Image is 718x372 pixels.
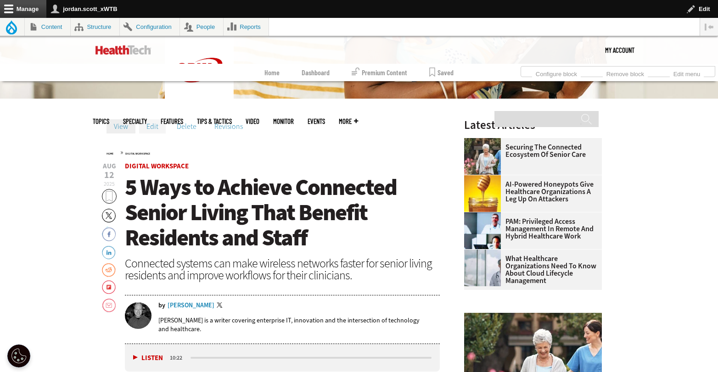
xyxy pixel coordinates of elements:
[7,344,30,367] div: Cookie Settings
[71,18,119,36] a: Structure
[168,354,189,362] div: duration
[302,64,330,81] a: Dashboard
[93,118,109,125] span: Topics
[123,118,147,125] span: Specialty
[125,257,440,281] div: Connected systems can make wireless networks faster for senior living residents and improve workf...
[352,64,407,81] a: Premium Content
[464,144,596,158] a: Securing the Connected Ecosystem of Senior Care
[339,118,358,125] span: More
[95,45,151,55] img: Home
[224,18,269,36] a: Reports
[7,344,30,367] button: Open Preferences
[107,149,440,156] div: »
[161,118,183,125] a: Features
[197,118,232,125] a: Tips & Tactics
[464,119,602,131] h3: Latest Articles
[168,302,214,309] a: [PERSON_NAME]
[125,172,397,253] span: 5 Ways to Achieve Connected Senior Living That Benefit Residents and Staff
[308,118,325,125] a: Events
[246,118,259,125] a: Video
[464,212,501,249] img: remote call with care team
[217,302,225,310] a: Twitter
[273,118,294,125] a: MonITor
[125,344,440,372] div: media player
[125,152,150,155] a: Digital Workspace
[464,175,505,183] a: jar of honey with a honey dipper
[158,316,440,333] p: [PERSON_NAME] is a writer covering enterprise IT, innovation and the intersection of technology a...
[464,218,596,240] a: PAM: Privileged Access Management in Remote and Hybrid Healthcare Work
[464,138,505,145] a: nurse walks with senior woman through a garden
[165,97,234,106] a: CDW
[464,250,501,286] img: doctor in front of clouds and reflective building
[464,255,596,284] a: What Healthcare Organizations Need To Know About Cloud Lifecycle Management
[102,163,117,170] span: Aug
[700,18,718,36] button: Vertical orientation
[158,302,165,309] span: by
[532,68,581,78] a: Configure block
[120,18,179,36] a: Configuration
[464,181,596,203] a: AI-Powered Honeypots Give Healthcare Organizations a Leg Up on Attackers
[165,36,234,104] img: Home
[107,152,113,155] a: Home
[603,68,648,78] a: Remove block
[464,138,501,175] img: nurse walks with senior woman through a garden
[125,161,189,171] a: Digital Workspace
[104,180,115,188] span: 2025
[605,36,634,64] a: My Account
[264,64,280,81] a: Home
[133,355,163,361] button: Listen
[670,68,704,78] a: Edit menu
[464,212,505,220] a: remote call with care team
[125,302,151,329] img: Brian Horowitz
[102,171,117,180] span: 12
[25,18,70,36] a: Content
[180,18,223,36] a: People
[464,175,501,212] img: jar of honey with a honey dipper
[429,64,454,81] a: Saved
[464,250,505,257] a: doctor in front of clouds and reflective building
[605,36,634,64] div: User menu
